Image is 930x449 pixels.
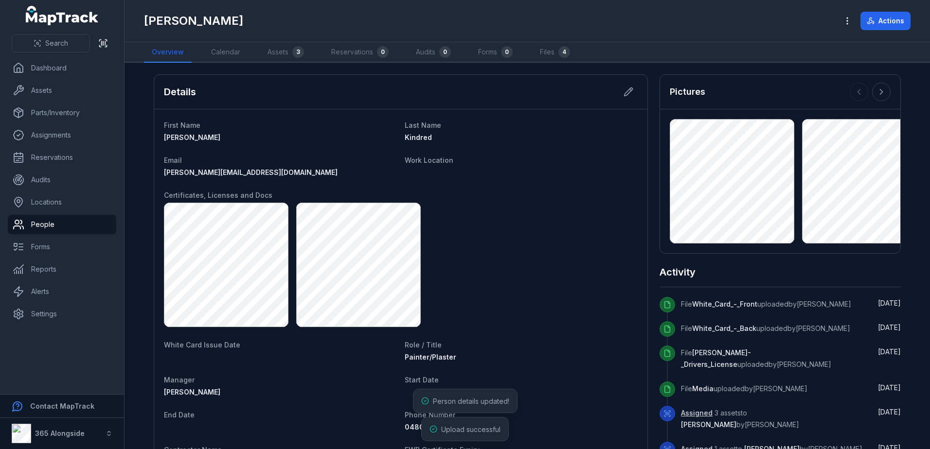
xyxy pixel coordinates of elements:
a: Forms0 [470,42,520,63]
span: File uploaded by [PERSON_NAME] [681,384,807,393]
div: 0 [501,46,513,58]
span: Upload successful [441,425,501,433]
span: File uploaded by [PERSON_NAME] [681,348,831,368]
a: Overview [144,42,192,63]
span: [DATE] [878,347,901,356]
span: First Name [164,121,200,129]
span: File uploaded by [PERSON_NAME] [681,324,850,332]
a: Audits [8,170,116,190]
span: [DATE] [878,323,901,331]
a: Reservations0 [323,42,396,63]
h2: Details [164,85,196,99]
button: Actions [860,12,911,30]
span: Role / Title [405,341,442,349]
a: Alerts [8,282,116,301]
span: 3 assets to by [PERSON_NAME] [681,409,799,429]
span: Painter/Plaster [405,353,456,361]
span: [PERSON_NAME][EMAIL_ADDRESS][DOMAIN_NAME] [164,168,338,176]
h3: Pictures [670,85,705,99]
a: Assets [8,81,116,100]
span: Kindred [405,133,432,141]
div: 4 [558,46,570,58]
span: Search [45,38,68,48]
a: Locations [8,192,116,212]
div: 3 [292,46,304,58]
a: Reports [8,259,116,279]
a: Assigned [681,408,713,418]
span: Phone Number [405,411,455,419]
a: Parts/Inventory [8,103,116,122]
a: Settings [8,304,116,324]
span: Last Name [405,121,441,129]
span: [PERSON_NAME] [164,388,220,396]
span: 0480 623 355 [405,423,455,431]
a: People [8,215,116,234]
time: 01/10/2025, 2:43:05 pm [878,347,901,356]
a: Reservations [8,148,116,167]
span: White_Card_-_Back [692,324,756,332]
span: Work Location [405,156,453,164]
a: Files4 [532,42,578,63]
button: Search [12,34,90,52]
span: Manager [164,376,195,384]
a: Audits0 [408,42,459,63]
a: Calendar [203,42,248,63]
span: Certificates, Licenses and Docs [164,191,272,199]
span: End Date [164,411,195,419]
strong: Contact MapTrack [30,402,94,410]
span: White Card Issue Date [164,341,240,349]
a: Assets3 [260,42,312,63]
strong: 365 Alongside [35,429,85,437]
time: 01/10/2025, 2:43:47 pm [878,323,901,331]
span: White_Card_-_Front [692,300,757,308]
div: 0 [439,46,451,58]
a: Dashboard [8,58,116,78]
span: Media [692,384,714,393]
time: 01/10/2025, 2:43:47 pm [878,299,901,307]
a: Forms [8,237,116,257]
h1: [PERSON_NAME] [144,13,243,29]
span: [PERSON_NAME] [681,420,736,429]
span: Start Date [405,376,439,384]
span: [PERSON_NAME]-_Drivers_License [681,348,751,368]
span: File uploaded by [PERSON_NAME] [681,300,851,308]
div: 0 [377,46,389,58]
a: MapTrack [26,6,99,25]
span: [PERSON_NAME] [164,133,220,141]
h2: Activity [660,265,696,279]
span: [DATE] [878,299,901,307]
span: Person details updated! [433,397,509,405]
span: Email [164,156,182,164]
time: 01/10/2025, 2:43:04 pm [878,383,901,392]
span: [DATE] [878,383,901,392]
time: 30/09/2025, 2:59:42 pm [878,408,901,416]
a: Assignments [8,125,116,145]
span: [DATE] [878,408,901,416]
